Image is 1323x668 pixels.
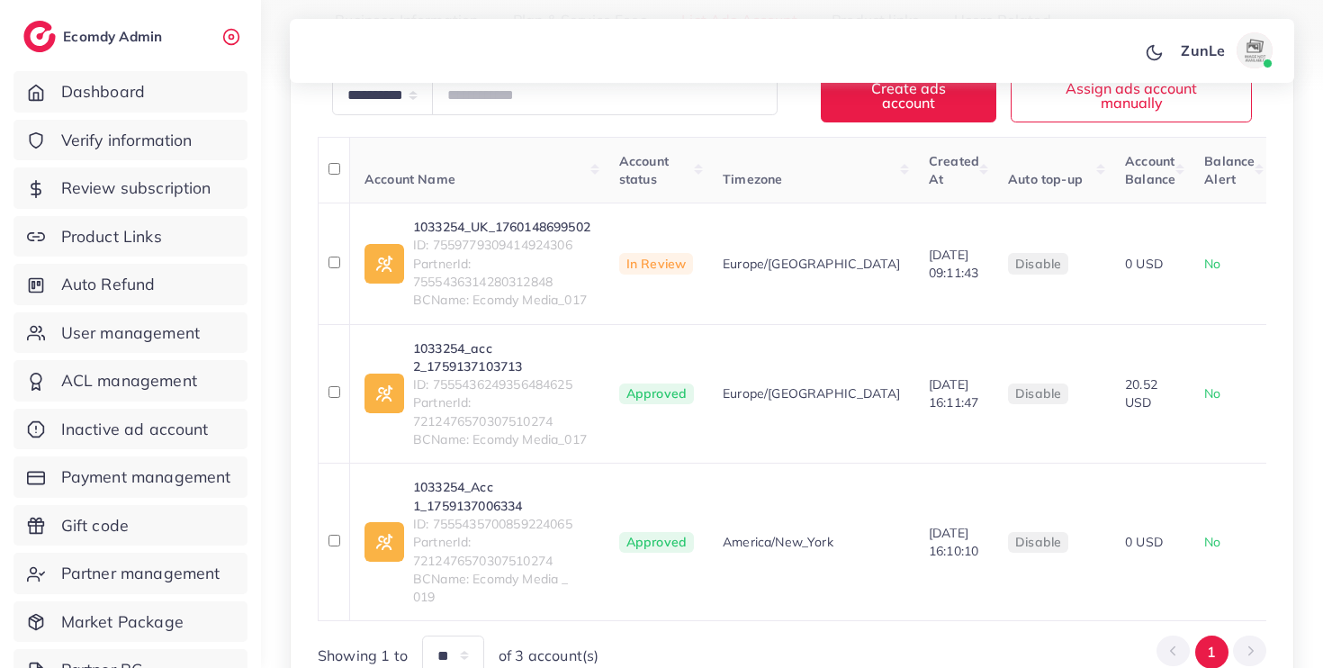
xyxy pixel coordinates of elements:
[364,522,404,562] img: ic-ad-info.7fc67b75.svg
[13,71,247,113] a: Dashboard
[13,167,247,209] a: Review subscription
[1015,256,1061,272] span: disable
[413,291,590,309] span: BCName: Ecomdy Media_017
[1125,256,1163,272] span: 0 USD
[413,570,590,607] span: BCName: Ecomdy Media _ 019
[413,393,590,430] span: PartnerId: 7212476570307510274
[413,255,590,292] span: PartnerId: 7555436314280312848
[61,176,211,200] span: Review subscription
[61,321,200,345] span: User management
[413,515,590,533] span: ID: 7555435700859224065
[63,28,166,45] h2: Ecomdy Admin
[13,601,247,643] a: Market Package
[364,244,404,284] img: ic-ad-info.7fc67b75.svg
[1204,385,1220,402] span: No
[13,505,247,546] a: Gift code
[23,21,166,52] a: logoEcomdy Admin
[1015,385,1061,402] span: disable
[13,360,247,402] a: ACL management
[364,171,455,187] span: Account Name
[413,339,590,376] a: 1033254_acc 2_1759137103713
[929,153,979,187] span: Created At
[929,376,978,411] span: [DATE] 16:11:47
[1204,153,1255,187] span: Balance Alert
[1008,171,1083,187] span: Auto top-up
[61,129,193,152] span: Verify information
[61,273,156,296] span: Auto Refund
[1125,376,1157,411] span: 20.52 USD
[61,80,145,104] span: Dashboard
[13,409,247,450] a: Inactive ad account
[1011,68,1252,122] button: Assign ads account manually
[1125,153,1175,187] span: Account Balance
[1171,32,1280,68] a: ZunLeavatar
[723,384,900,402] span: Europe/[GEOGRAPHIC_DATA]
[23,21,56,52] img: logo
[61,418,209,441] span: Inactive ad account
[318,645,408,666] span: Showing 1 to
[13,553,247,594] a: Partner management
[1015,534,1061,550] span: disable
[499,645,598,666] span: of 3 account(s)
[413,533,590,570] span: PartnerId: 7212476570307510274
[723,171,782,187] span: Timezone
[61,514,129,537] span: Gift code
[364,374,404,413] img: ic-ad-info.7fc67b75.svg
[723,533,833,551] span: America/New_York
[61,465,231,489] span: Payment management
[61,225,162,248] span: Product Links
[1237,32,1273,68] img: avatar
[1204,256,1220,272] span: No
[929,247,978,281] span: [DATE] 09:11:43
[619,532,694,554] span: Approved
[13,120,247,161] a: Verify information
[413,375,590,393] span: ID: 7555436249356484625
[61,369,197,393] span: ACL management
[13,312,247,354] a: User management
[1125,534,1163,550] span: 0 USD
[13,216,247,257] a: Product Links
[413,430,590,448] span: BCName: Ecomdy Media_017
[13,264,247,305] a: Auto Refund
[723,255,900,273] span: Europe/[GEOGRAPHIC_DATA]
[619,384,694,405] span: Approved
[413,478,590,515] a: 1033254_Acc 1_1759137006334
[821,68,996,122] button: Create ads account
[1204,534,1220,550] span: No
[619,253,693,275] span: In Review
[413,236,590,254] span: ID: 7559779309414924306
[61,562,220,585] span: Partner management
[1181,40,1225,61] p: ZunLe
[413,218,590,236] a: 1033254_UK_1760148699502
[929,525,978,559] span: [DATE] 16:10:10
[13,456,247,498] a: Payment management
[61,610,184,634] span: Market Package
[619,153,669,187] span: Account status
